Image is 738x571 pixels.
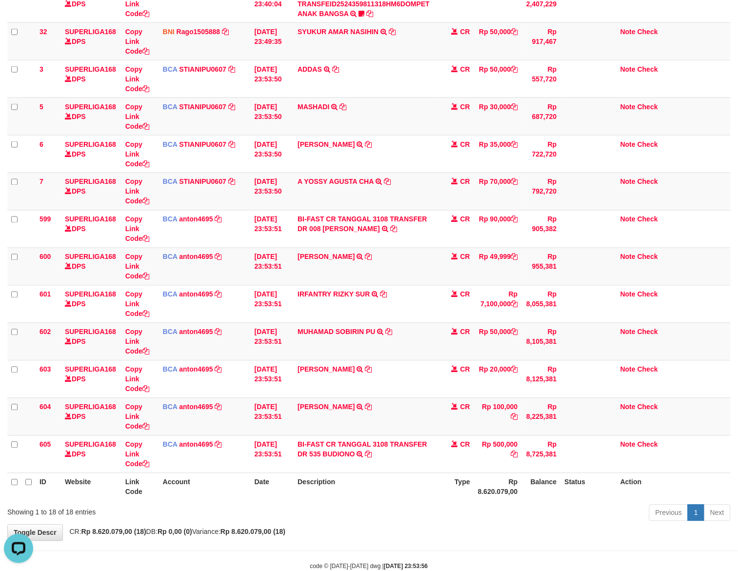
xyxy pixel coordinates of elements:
[638,328,658,336] a: Check
[65,28,116,36] a: SUPERLIGA168
[384,563,428,570] strong: [DATE] 23:53:56
[298,366,355,374] a: [PERSON_NAME]
[36,473,61,501] th: ID
[474,360,522,398] td: Rp 20,000
[65,366,116,374] a: SUPERLIGA168
[61,435,121,473] td: DPS
[522,135,561,173] td: Rp 722,720
[40,328,51,336] span: 602
[620,366,636,374] a: Note
[163,366,178,374] span: BCA
[522,248,561,285] td: Rp 955,381
[298,103,329,111] a: MASHADI
[163,253,178,261] span: BCA
[522,360,561,398] td: Rp 8,125,381
[620,253,636,261] a: Note
[365,451,372,458] a: Copy BI-FAST CR TANGGAL 3108 TRANSFER DR 535 BUDIONO to clipboard
[65,328,116,336] a: SUPERLIGA168
[251,135,294,173] td: [DATE] 23:53:50
[511,65,518,73] a: Copy Rp 50,000 to clipboard
[215,291,222,298] a: Copy anton4695 to clipboard
[649,505,688,521] a: Previous
[365,366,372,374] a: Copy DENI JUNAEDI to clipboard
[638,65,658,73] a: Check
[61,210,121,248] td: DPS
[65,291,116,298] a: SUPERLIGA168
[294,473,440,501] th: Description
[460,291,470,298] span: CR
[511,300,518,308] a: Copy Rp 7,100,000 to clipboard
[384,178,391,186] a: Copy A YOSSY AGUSTA CHA to clipboard
[638,103,658,111] a: Check
[511,178,518,186] a: Copy Rp 70,000 to clipboard
[65,65,116,73] a: SUPERLIGA168
[620,140,636,148] a: Note
[125,253,149,280] a: Copy Link Code
[251,248,294,285] td: [DATE] 23:53:51
[511,328,518,336] a: Copy Rp 50,000 to clipboard
[390,225,397,233] a: Copy BI-FAST CR TANGGAL 3108 TRANSFER DR 008 INDRA SAKTI BATUBA to clipboard
[125,216,149,243] a: Copy Link Code
[125,65,149,93] a: Copy Link Code
[522,60,561,98] td: Rp 557,720
[163,28,175,36] span: BNI
[179,441,213,449] a: anton4695
[179,403,213,411] a: anton4695
[561,473,617,501] th: Status
[511,451,518,458] a: Copy Rp 500,000 to clipboard
[688,505,704,521] a: 1
[617,473,731,501] th: Action
[522,473,561,501] th: Balance
[228,178,235,186] a: Copy STIANIPU0607 to clipboard
[61,248,121,285] td: DPS
[620,328,636,336] a: Note
[228,103,235,111] a: Copy STIANIPU0607 to clipboard
[61,173,121,210] td: DPS
[251,22,294,60] td: [DATE] 23:49:35
[251,210,294,248] td: [DATE] 23:53:51
[620,216,636,223] a: Note
[380,291,387,298] a: Copy IRFANTRY RIZKY SUR to clipboard
[474,173,522,210] td: Rp 70,000
[251,360,294,398] td: [DATE] 23:53:51
[251,60,294,98] td: [DATE] 23:53:50
[163,178,178,186] span: BCA
[620,103,636,111] a: Note
[7,525,63,541] a: Toggle Descr
[125,178,149,205] a: Copy Link Code
[474,323,522,360] td: Rp 50,000
[215,403,222,411] a: Copy anton4695 to clipboard
[474,248,522,285] td: Rp 49,999
[620,403,636,411] a: Note
[522,323,561,360] td: Rp 8,105,381
[65,403,116,411] a: SUPERLIGA168
[251,398,294,435] td: [DATE] 23:53:51
[125,366,149,393] a: Copy Link Code
[179,65,226,73] a: STIANIPU0607
[298,140,355,148] a: [PERSON_NAME]
[40,366,51,374] span: 603
[163,291,178,298] span: BCA
[40,253,51,261] span: 600
[460,103,470,111] span: CR
[620,28,636,36] a: Note
[310,563,428,570] small: code © [DATE]-[DATE] dwg |
[179,140,226,148] a: STIANIPU0607
[61,60,121,98] td: DPS
[65,140,116,148] a: SUPERLIGA168
[620,178,636,186] a: Note
[298,291,370,298] a: IRFANTRY RIZKY SUR
[65,253,116,261] a: SUPERLIGA168
[179,328,213,336] a: anton4695
[638,253,658,261] a: Check
[125,328,149,355] a: Copy Link Code
[61,323,121,360] td: DPS
[61,285,121,323] td: DPS
[228,140,235,148] a: Copy STIANIPU0607 to clipboard
[7,504,300,517] div: Showing 1 to 18 of 18 entries
[511,103,518,111] a: Copy Rp 30,000 to clipboard
[40,178,43,186] span: 7
[163,441,178,449] span: BCA
[638,291,658,298] a: Check
[179,366,213,374] a: anton4695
